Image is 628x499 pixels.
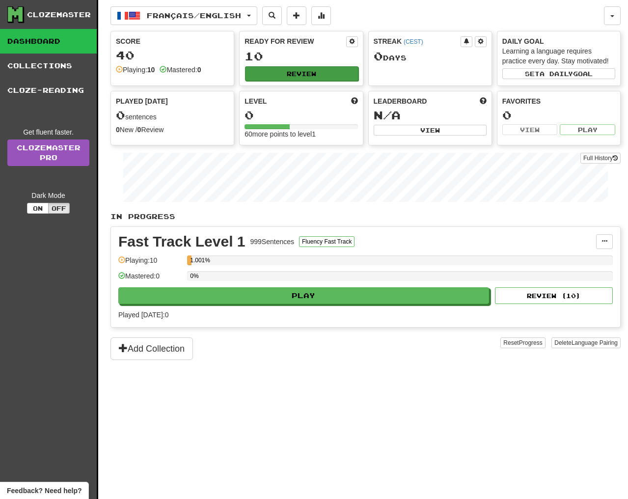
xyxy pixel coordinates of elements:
[404,38,423,45] a: (CEST)
[110,212,621,222] p: In Progress
[160,65,201,75] div: Mastered:
[374,108,401,122] span: N/A
[551,337,621,348] button: DeleteLanguage Pairing
[374,125,487,136] button: View
[116,125,229,135] div: New / Review
[311,6,331,25] button: More stats
[540,70,573,77] span: a daily
[502,68,615,79] button: Seta dailygoal
[118,234,246,249] div: Fast Track Level 1
[7,191,89,200] div: Dark Mode
[495,287,613,304] button: Review (10)
[116,96,168,106] span: Played [DATE]
[500,337,545,348] button: ResetProgress
[374,50,487,63] div: Day s
[245,96,267,106] span: Level
[137,126,141,134] strong: 0
[116,109,229,122] div: sentences
[116,108,125,122] span: 0
[502,46,615,66] div: Learning a language requires practice every day. Stay motivated!
[519,339,543,346] span: Progress
[560,124,615,135] button: Play
[118,271,182,287] div: Mastered: 0
[245,36,346,46] div: Ready for Review
[502,96,615,106] div: Favorites
[502,36,615,46] div: Daily Goal
[374,96,427,106] span: Leaderboard
[262,6,282,25] button: Search sentences
[245,66,358,81] button: Review
[116,126,120,134] strong: 0
[245,129,357,139] div: 60 more points to level 1
[118,287,489,304] button: Play
[147,11,241,20] span: Français / English
[27,10,91,20] div: Clozemaster
[502,124,558,135] button: View
[190,255,191,265] div: 1.001%
[287,6,306,25] button: Add sentence to collection
[351,96,358,106] span: Score more points to level up
[580,153,621,164] button: Full History
[374,36,461,46] div: Streak
[147,66,155,74] strong: 10
[250,237,295,247] div: 999 Sentences
[299,236,355,247] button: Fluency Fast Track
[480,96,487,106] span: This week in points, UTC
[572,339,618,346] span: Language Pairing
[374,49,383,63] span: 0
[116,36,229,46] div: Score
[7,486,82,496] span: Open feedback widget
[245,109,357,121] div: 0
[502,109,615,121] div: 0
[197,66,201,74] strong: 0
[27,203,49,214] button: On
[118,255,182,272] div: Playing: 10
[118,311,168,319] span: Played [DATE]: 0
[116,65,155,75] div: Playing:
[7,127,89,137] div: Get fluent faster.
[110,337,193,360] button: Add Collection
[48,203,70,214] button: Off
[7,139,89,166] a: ClozemasterPro
[116,49,229,61] div: 40
[110,6,257,25] button: Français/English
[245,50,357,62] div: 10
